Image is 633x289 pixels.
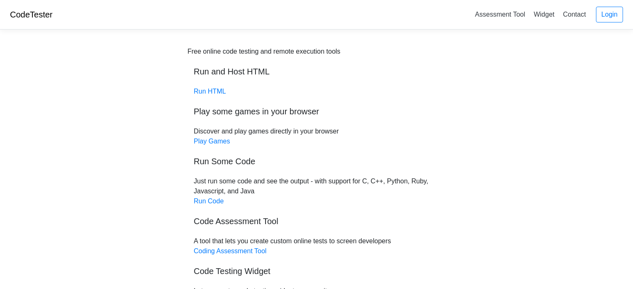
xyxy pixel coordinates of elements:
div: Free online code testing and remote execution tools [188,47,340,57]
h5: Run and Host HTML [194,67,439,77]
h5: Code Assessment Tool [194,216,439,226]
a: Contact [560,7,589,21]
h5: Play some games in your browser [194,106,439,116]
a: Coding Assessment Tool [194,247,267,254]
h5: Run Some Code [194,156,439,166]
a: Login [596,7,623,22]
h5: Code Testing Widget [194,266,439,276]
a: Run Code [194,198,224,205]
a: Widget [530,7,558,21]
a: Run HTML [194,88,226,95]
a: Play Games [194,138,230,145]
a: Assessment Tool [472,7,529,21]
a: CodeTester [10,10,52,19]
